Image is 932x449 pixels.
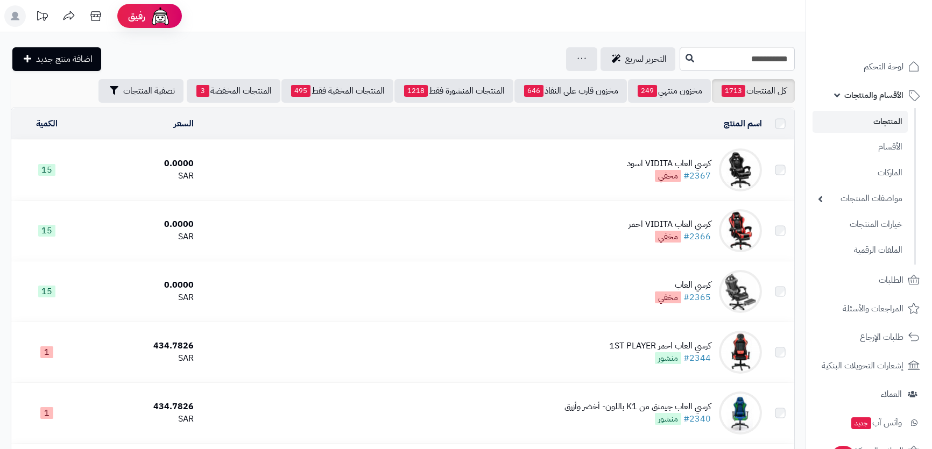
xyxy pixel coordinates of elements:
div: 434.7826 [87,401,194,413]
a: خيارات المنتجات [813,213,908,236]
div: SAR [87,413,194,425]
img: كرسي العاب VIDITA احمر [719,209,762,252]
span: الأقسام والمنتجات [844,88,903,103]
a: الأقسام [813,136,908,159]
a: تحديثات المنصة [29,5,55,30]
span: 1 [40,346,53,358]
img: كرسي العاب جيمنق من K1 باللون- أخضر وأزرق [719,391,762,434]
a: المنتجات المخفية فقط495 [281,79,393,103]
span: العملاء [881,387,902,402]
div: كرسي العاب جيمنق من K1 باللون- أخضر وأزرق [564,401,711,413]
a: المنتجات المنشورة فقط1218 [394,79,513,103]
div: SAR [87,352,194,365]
span: منشور [655,413,681,425]
a: إشعارات التحويلات البنكية [813,353,926,379]
a: مخزون منتهي249 [628,79,711,103]
div: SAR [87,170,194,182]
span: منشور [655,352,681,364]
div: كرسي العاب [655,279,711,291]
a: مخزون قارب على النفاذ646 [514,79,627,103]
a: طلبات الإرجاع [813,324,926,350]
span: إشعارات التحويلات البنكية [822,358,903,373]
span: جديد [851,417,871,429]
a: مواصفات المنتجات [813,187,908,210]
span: مخفي [655,231,681,243]
span: 1 [40,407,53,419]
span: 3 [196,85,209,97]
div: 434.7826 [87,340,194,352]
span: 15 [38,225,55,237]
span: 15 [38,164,55,176]
div: 0.0000 [87,279,194,291]
span: المراجعات والأسئلة [843,301,903,316]
span: 15 [38,286,55,297]
a: الماركات [813,161,908,184]
a: #2344 [683,352,711,365]
span: 1713 [722,85,745,97]
a: المنتجات المخفضة3 [187,79,280,103]
a: #2365 [683,291,711,304]
a: #2340 [683,412,711,425]
span: وآتس آب [850,415,902,430]
img: كرسي العاب احمر 1ST PLAYER [719,331,762,374]
img: ai-face.png [150,5,171,27]
div: كرسي العاب VIDITA احمر [629,218,711,231]
span: الطلبات [879,273,903,288]
span: تصفية المنتجات [123,84,175,97]
div: SAR [87,231,194,243]
div: SAR [87,291,194,304]
a: الملفات الرقمية [813,239,908,262]
a: لوحة التحكم [813,54,926,80]
a: الكمية [36,117,58,130]
img: كرسي العاب [719,270,762,313]
a: السعر [174,117,194,130]
span: 249 [638,85,657,97]
div: 0.0000 [87,218,194,231]
span: التحرير لسريع [625,53,667,66]
span: رفيق [128,10,145,23]
div: كرسي العاب احمر 1ST PLAYER [609,340,711,352]
div: كرسي العاب VIDITA اسود [627,158,711,170]
span: اضافة منتج جديد [36,53,93,66]
a: المنتجات [813,111,908,133]
img: logo-2.png [859,30,922,53]
img: كرسي العاب VIDITA اسود [719,148,762,191]
div: 0.0000 [87,158,194,170]
a: #2367 [683,169,711,182]
a: الطلبات [813,267,926,293]
span: 646 [524,85,543,97]
span: لوحة التحكم [864,59,903,74]
span: مخفي [655,170,681,182]
a: وآتس آبجديد [813,410,926,436]
span: 495 [291,85,310,97]
button: تصفية المنتجات [98,79,183,103]
a: كل المنتجات1713 [712,79,795,103]
a: التحرير لسريع [601,47,675,71]
span: طلبات الإرجاع [860,330,903,345]
span: مخفي [655,291,681,303]
a: العملاء [813,381,926,407]
a: اضافة منتج جديد [12,47,101,71]
a: #2366 [683,230,711,243]
a: اسم المنتج [724,117,762,130]
a: المراجعات والأسئلة [813,296,926,322]
span: 1218 [404,85,428,97]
